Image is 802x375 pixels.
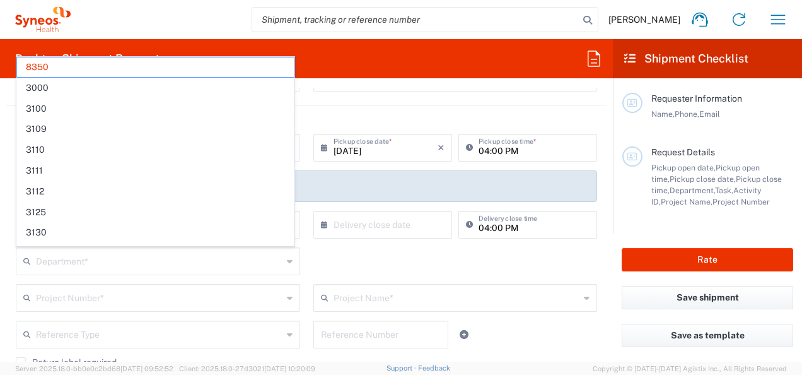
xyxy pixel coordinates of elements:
span: Pickup open date, [651,163,716,172]
a: Support [386,364,418,372]
a: Add Reference [455,326,473,343]
span: 3135 [17,244,294,263]
span: [DATE] 10:20:09 [264,365,315,372]
label: Return label required [16,357,117,367]
a: Feedback [418,364,450,372]
span: Department, [670,186,715,195]
span: 3112 [17,182,294,201]
span: 3110 [17,140,294,160]
span: Email [699,109,720,119]
span: Client: 2025.18.0-27d3021 [179,365,315,372]
span: Request Details [651,147,715,157]
i: × [438,138,445,158]
span: 3130 [17,223,294,242]
span: 3100 [17,99,294,119]
span: 3125 [17,203,294,222]
span: Server: 2025.18.0-bb0e0c2bd68 [15,365,173,372]
span: 3111 [17,161,294,181]
span: Name, [651,109,675,119]
button: Save as template [622,324,793,347]
span: Phone, [675,109,699,119]
span: 3109 [17,119,294,139]
h2: Shipment Checklist [624,51,748,66]
span: Copyright © [DATE]-[DATE] Agistix Inc., All Rights Reserved [593,363,787,374]
h2: Desktop Shipment Request [15,51,160,66]
span: Project Name, [661,197,712,206]
span: Pickup close date, [670,174,736,184]
button: Rate [622,248,793,271]
span: Task, [715,186,733,195]
span: Requester Information [651,93,742,104]
span: [PERSON_NAME] [608,14,680,25]
button: Save shipment [622,286,793,309]
span: 3000 [17,78,294,98]
span: [DATE] 09:52:52 [120,365,173,372]
input: Shipment, tracking or reference number [252,8,579,32]
span: Project Number [712,197,770,206]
